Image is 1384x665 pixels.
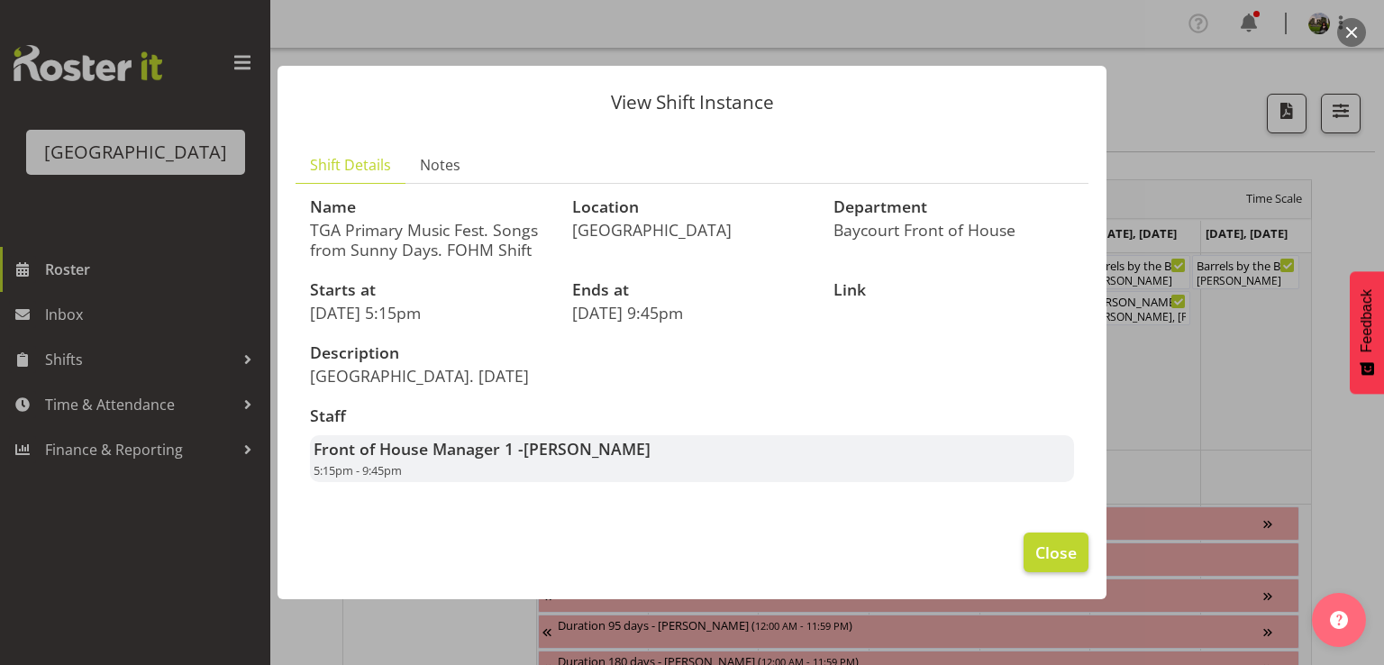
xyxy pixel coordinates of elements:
[1024,533,1088,572] button: Close
[572,281,813,299] h3: Ends at
[314,438,651,460] strong: Front of House Manager 1 -
[420,154,460,176] span: Notes
[310,303,551,323] p: [DATE] 5:15pm
[833,281,1074,299] h3: Link
[524,438,651,460] span: [PERSON_NAME]
[310,281,551,299] h3: Starts at
[1350,271,1384,394] button: Feedback - Show survey
[310,220,551,260] p: TGA Primary Music Fest. Songs from Sunny Days. FOHM Shift
[572,198,813,216] h3: Location
[1330,611,1348,629] img: help-xxl-2.png
[310,407,1074,425] h3: Staff
[296,93,1088,112] p: View Shift Instance
[310,198,551,216] h3: Name
[572,303,813,323] p: [DATE] 9:45pm
[833,198,1074,216] h3: Department
[310,344,681,362] h3: Description
[314,462,402,478] span: 5:15pm - 9:45pm
[1359,289,1375,352] span: Feedback
[572,220,813,240] p: [GEOGRAPHIC_DATA]
[310,366,681,386] p: [GEOGRAPHIC_DATA]. [DATE]
[1035,541,1077,564] span: Close
[833,220,1074,240] p: Baycourt Front of House
[310,154,391,176] span: Shift Details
